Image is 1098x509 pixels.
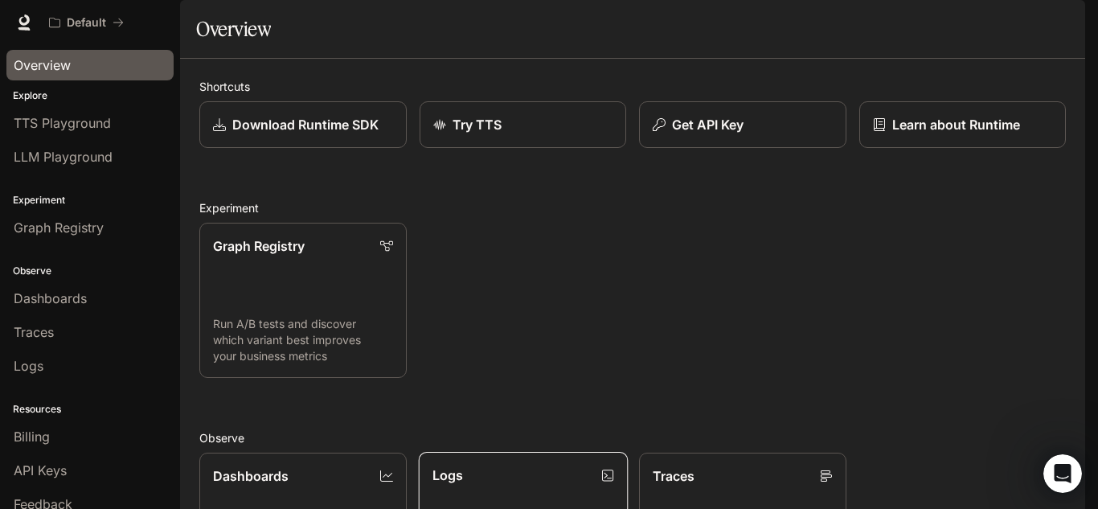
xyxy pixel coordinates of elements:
[653,466,694,486] p: Traces
[892,115,1020,134] p: Learn about Runtime
[859,101,1067,148] a: Learn about Runtime
[199,199,1066,216] h2: Experiment
[432,466,462,485] p: Logs
[199,223,407,378] a: Graph RegistryRun A/B tests and discover which variant best improves your business metrics
[213,316,393,364] p: Run A/B tests and discover which variant best improves your business metrics
[420,101,627,148] a: Try TTS
[453,115,502,134] p: Try TTS
[672,115,744,134] p: Get API Key
[199,101,407,148] a: Download Runtime SDK
[199,429,1066,446] h2: Observe
[1043,454,1082,493] iframe: Intercom live chat
[213,236,305,256] p: Graph Registry
[196,13,271,45] h1: Overview
[232,115,379,134] p: Download Runtime SDK
[639,101,846,148] button: Get API Key
[67,16,106,30] p: Default
[42,6,131,39] button: All workspaces
[199,78,1066,95] h2: Shortcuts
[213,466,289,486] p: Dashboards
